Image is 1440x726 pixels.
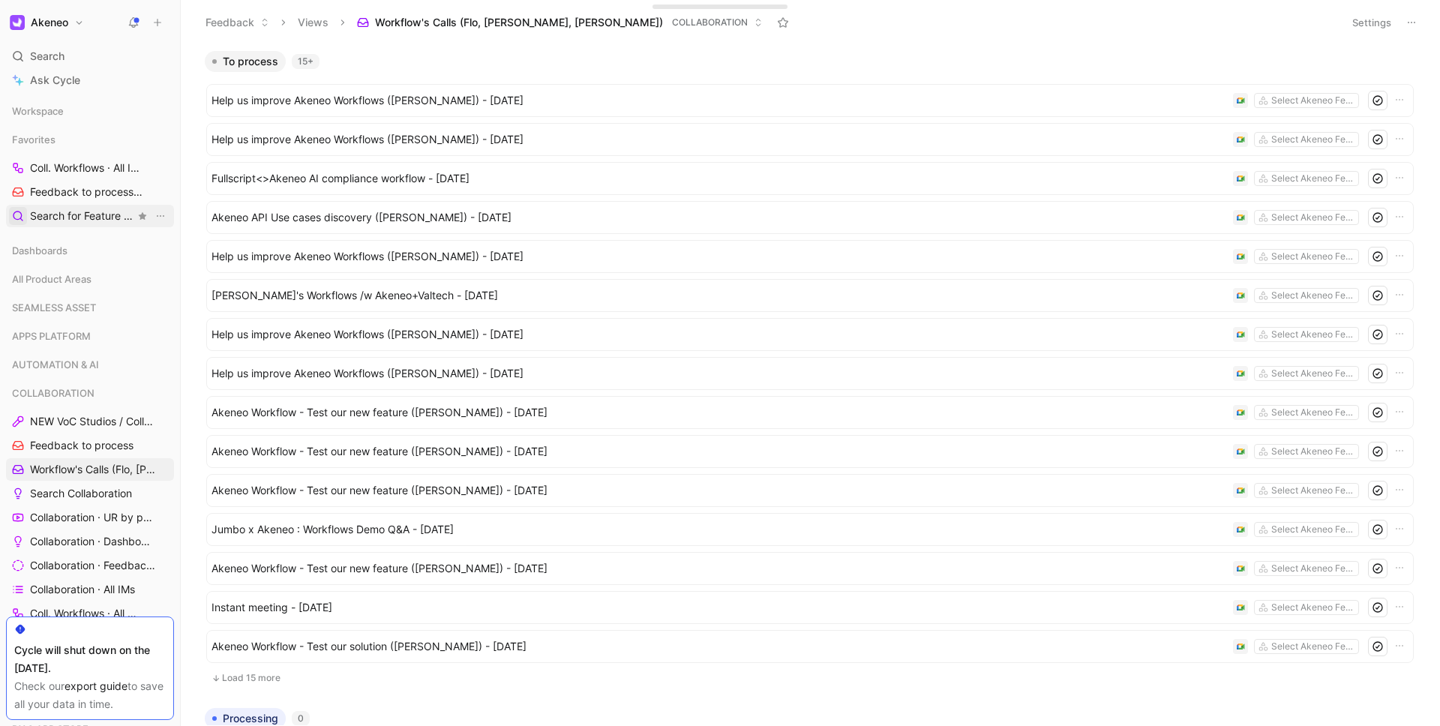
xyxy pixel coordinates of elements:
[206,123,1414,156] a: Help us improve Akeneo Workflows ([PERSON_NAME]) - [DATE]Select Akeneo Features
[153,208,168,223] button: View actions
[6,12,88,33] button: AkeneoAkeneo
[6,100,174,122] div: Workspace
[6,296,174,323] div: SEAMLESS ASSET
[31,16,68,29] h1: Akeneo
[350,11,769,34] button: Workflow's Calls (Flo, [PERSON_NAME], [PERSON_NAME])COLLABORATION
[64,679,127,692] a: export guide
[206,84,1414,117] a: Help us improve Akeneo Workflows ([PERSON_NAME]) - [DATE]Select Akeneo Features
[211,481,1227,499] span: Akeneo Workflow - Test our new feature ([PERSON_NAME]) - [DATE]
[211,91,1227,109] span: Help us improve Akeneo Workflows ([PERSON_NAME]) - [DATE]
[206,591,1414,624] a: Instant meeting - [DATE]Select Akeneo Features
[6,296,174,319] div: SEAMLESS ASSET
[1271,132,1355,147] div: Select Akeneo Features
[1271,171,1355,186] div: Select Akeneo Features
[30,558,157,573] span: Collaboration · Feedback by source
[672,15,748,30] span: COLLABORATION
[30,606,137,621] span: Coll. Workflows · All IMs
[6,69,174,91] a: Ask Cycle
[6,128,174,151] div: Favorites
[206,201,1414,234] a: Akeneo API Use cases discovery ([PERSON_NAME]) - [DATE]Select Akeneo Features
[1271,327,1355,342] div: Select Akeneo Features
[12,300,96,315] span: SEAMLESS ASSET
[6,458,174,481] a: Workflow's Calls (Flo, [PERSON_NAME], [PERSON_NAME])
[6,434,174,457] a: Feedback to process
[6,382,174,404] div: COLLABORATION
[206,162,1414,195] a: Fullscript<>Akeneo AI compliance workflow - [DATE]Select Akeneo Features
[199,11,276,34] button: Feedback
[206,669,1414,687] button: Load 15 more
[1271,288,1355,303] div: Select Akeneo Features
[211,208,1227,226] span: Akeneo API Use cases discovery ([PERSON_NAME]) - [DATE]
[211,598,1227,616] span: Instant meeting - [DATE]
[1271,483,1355,498] div: Select Akeneo Features
[6,268,174,290] div: All Product Areas
[30,414,156,429] span: NEW VoC Studios / Collaboration
[211,286,1227,304] span: [PERSON_NAME]'s Workflows /w Akeneo+Valtech - [DATE]
[211,247,1227,265] span: Help us improve Akeneo Workflows ([PERSON_NAME]) - [DATE]
[30,510,154,525] span: Collaboration · UR by project
[206,630,1414,663] a: Akeneo Workflow - Test our solution ([PERSON_NAME]) - [DATE]Select Akeneo Features
[12,132,55,147] span: Favorites
[30,208,135,224] span: Search for Feature Requests
[1271,561,1355,576] div: Select Akeneo Features
[291,11,335,34] button: Views
[206,435,1414,468] a: Akeneo Workflow - Test our new feature ([PERSON_NAME]) - [DATE]Select Akeneo Features
[10,15,25,30] img: Akeneo
[6,578,174,601] a: Collaboration · All IMs
[211,130,1227,148] span: Help us improve Akeneo Workflows ([PERSON_NAME]) - [DATE]
[12,357,99,372] span: AUTOMATION & AI
[206,513,1414,546] a: Jumbo x Akeneo : Workflows Demo Q&A - [DATE]Select Akeneo Features
[6,482,174,505] a: Search Collaboration
[211,520,1227,538] span: Jumbo x Akeneo : Workflows Demo Q&A - [DATE]
[206,474,1414,507] a: Akeneo Workflow - Test our new feature ([PERSON_NAME]) - [DATE]Select Akeneo Features
[12,271,91,286] span: All Product Areas
[12,103,64,118] span: Workspace
[1271,249,1355,264] div: Select Akeneo Features
[211,169,1227,187] span: Fullscript<>Akeneo AI compliance workflow - [DATE]
[292,54,319,69] div: 15+
[6,530,174,553] a: Collaboration · Dashboard
[1271,210,1355,225] div: Select Akeneo Features
[6,45,174,67] div: Search
[6,325,174,347] div: APPS PLATFORM
[6,506,174,529] a: Collaboration · UR by project
[6,239,174,266] div: Dashboards
[292,711,310,726] div: 0
[30,534,154,549] span: Collaboration · Dashboard
[6,205,174,227] a: Search for Feature RequestsView actions
[12,243,67,258] span: Dashboards
[206,357,1414,390] a: Help us improve Akeneo Workflows ([PERSON_NAME]) - [DATE]Select Akeneo Features
[30,486,132,501] span: Search Collaboration
[12,385,94,400] span: COLLABORATION
[30,184,147,200] span: Feedback to process
[6,353,174,380] div: AUTOMATION & AI
[30,160,148,176] span: Coll. Workflows · All IMs
[1271,366,1355,381] div: Select Akeneo Features
[199,51,1421,696] div: To process15+Load 15 more
[223,54,278,69] span: To process
[14,677,166,713] div: Check our to save all your data in time.
[206,552,1414,585] a: Akeneo Workflow - Test our new feature ([PERSON_NAME]) - [DATE]Select Akeneo Features
[30,462,161,477] span: Workflow's Calls (Flo, [PERSON_NAME], [PERSON_NAME])
[30,71,80,89] span: Ask Cycle
[1271,444,1355,459] div: Select Akeneo Features
[375,15,663,30] span: Workflow's Calls (Flo, [PERSON_NAME], [PERSON_NAME])
[12,328,91,343] span: APPS PLATFORM
[206,240,1414,273] a: Help us improve Akeneo Workflows ([PERSON_NAME]) - [DATE]Select Akeneo Features
[6,268,174,295] div: All Product Areas
[223,711,278,726] span: Processing
[206,318,1414,351] a: Help us improve Akeneo Workflows ([PERSON_NAME]) - [DATE]Select Akeneo Features
[6,181,174,203] a: Feedback to processCOLLABORATION
[6,239,174,262] div: Dashboards
[6,353,174,376] div: AUTOMATION & AI
[30,438,133,453] span: Feedback to process
[1271,522,1355,537] div: Select Akeneo Features
[211,403,1227,421] span: Akeneo Workflow - Test our new feature ([PERSON_NAME]) - [DATE]
[211,364,1227,382] span: Help us improve Akeneo Workflows ([PERSON_NAME]) - [DATE]
[1271,93,1355,108] div: Select Akeneo Features
[6,410,174,433] a: NEW VoC Studios / Collaboration
[6,602,174,625] a: Coll. Workflows · All IMs
[211,637,1227,655] span: Akeneo Workflow - Test our solution ([PERSON_NAME]) - [DATE]
[1271,600,1355,615] div: Select Akeneo Features
[6,554,174,577] a: Collaboration · Feedback by source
